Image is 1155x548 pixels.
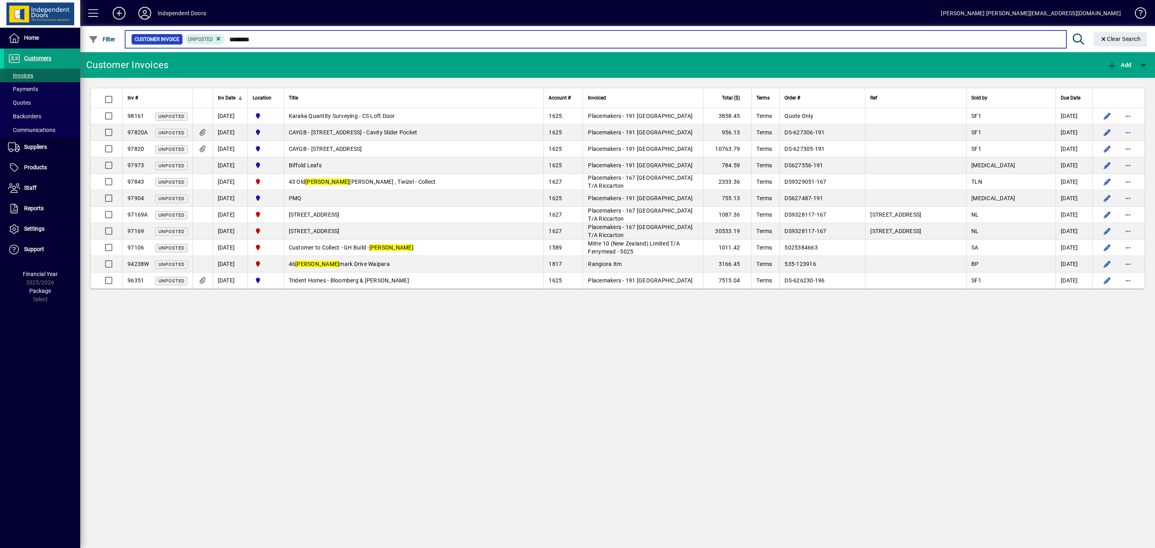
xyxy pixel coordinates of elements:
[708,93,747,102] div: Total ($)
[1122,258,1135,270] button: More options
[213,272,247,288] td: [DATE]
[86,59,168,71] div: Customer Invoices
[87,32,118,47] button: Filter
[1101,274,1114,287] button: Edit
[24,246,44,252] span: Support
[549,113,562,119] span: 1625
[1122,175,1135,188] button: More options
[784,244,818,251] span: 5025384663
[253,276,279,285] span: Cromwell Central Otago
[128,277,144,284] span: 96351
[1101,241,1114,254] button: Edit
[971,244,979,251] span: SA
[158,114,184,119] span: Unposted
[784,162,823,168] span: DS627556-191
[289,93,539,102] div: Title
[1101,258,1114,270] button: Edit
[971,113,981,119] span: SF1
[549,129,562,136] span: 1625
[941,7,1121,20] div: [PERSON_NAME] [PERSON_NAME][EMAIL_ADDRESS][DOMAIN_NAME]
[253,210,279,219] span: Christchurch
[1056,141,1092,157] td: [DATE]
[1061,93,1080,102] span: Due Date
[756,244,772,251] span: Terms
[289,244,413,251] span: Customer to Collect - GH Build -
[106,6,132,20] button: Add
[1122,110,1135,122] button: More options
[1056,157,1092,174] td: [DATE]
[8,99,31,106] span: Quotes
[29,288,51,294] span: Package
[971,261,979,267] span: BP
[289,228,340,234] span: [STREET_ADDRESS]
[549,93,578,102] div: Account #
[253,194,279,203] span: Cromwell Central Otago
[218,93,243,102] div: Inv Date
[588,240,680,255] span: Mitre 10 (New Zealand) Limited T/A Ferrymead - 5025
[188,37,213,42] span: Unposted
[1101,225,1114,237] button: Edit
[128,211,148,218] span: 97169A
[549,244,562,251] span: 1589
[4,239,80,260] a: Support
[1101,159,1114,172] button: Edit
[128,162,144,168] span: 97973
[703,223,751,239] td: 30533.19
[756,113,772,119] span: Terms
[703,239,751,256] td: 1011.42
[289,93,298,102] span: Title
[784,113,813,119] span: Quote Only
[128,261,149,267] span: 94238W
[971,228,979,234] span: NL
[588,277,693,284] span: Placemakers - 191 [GEOGRAPHIC_DATA]
[784,195,823,201] span: DS627487-191
[8,127,55,133] span: Communications
[1101,126,1114,139] button: Edit
[703,124,751,141] td: 956.13
[549,261,562,267] span: 1817
[549,93,571,102] span: Account #
[295,261,339,267] em: [PERSON_NAME]
[971,146,981,152] span: SF1
[870,211,921,218] span: [STREET_ADDRESS]
[703,207,751,223] td: 1087.36
[971,277,981,284] span: SF1
[1122,159,1135,172] button: More options
[253,177,279,186] span: Christchurch
[213,174,247,190] td: [DATE]
[158,246,184,251] span: Unposted
[128,146,144,152] span: 97820
[784,146,825,152] span: DS-627305-191
[1105,58,1133,72] button: Add
[213,157,247,174] td: [DATE]
[784,179,826,185] span: DS9329051-167
[1056,124,1092,141] td: [DATE]
[289,146,362,152] span: CAYGB - [STREET_ADDRESS]
[128,228,144,234] span: 97169
[1101,192,1114,205] button: Edit
[1056,239,1092,256] td: [DATE]
[1122,208,1135,221] button: More options
[4,96,80,110] a: Quotes
[1100,36,1141,42] span: Clear Search
[703,108,751,124] td: 3858.45
[1122,274,1135,287] button: More options
[4,178,80,198] a: Staff
[784,228,826,234] span: DS9328117-167
[870,93,961,102] div: Ref
[289,277,409,284] span: Trident Homes - Bloomberg & [PERSON_NAME]
[588,261,622,267] span: Rangiora Itm
[23,271,58,277] span: Financial Year
[1056,256,1092,272] td: [DATE]
[128,129,148,136] span: 97820A
[289,162,322,168] span: Biffold Leafs
[1101,175,1114,188] button: Edit
[213,124,247,141] td: [DATE]
[756,129,772,136] span: Terms
[971,162,1015,168] span: [MEDICAL_DATA]
[1101,110,1114,122] button: Edit
[128,179,144,185] span: 97843
[703,157,751,174] td: 784.59
[1056,174,1092,190] td: [DATE]
[158,229,184,234] span: Unposted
